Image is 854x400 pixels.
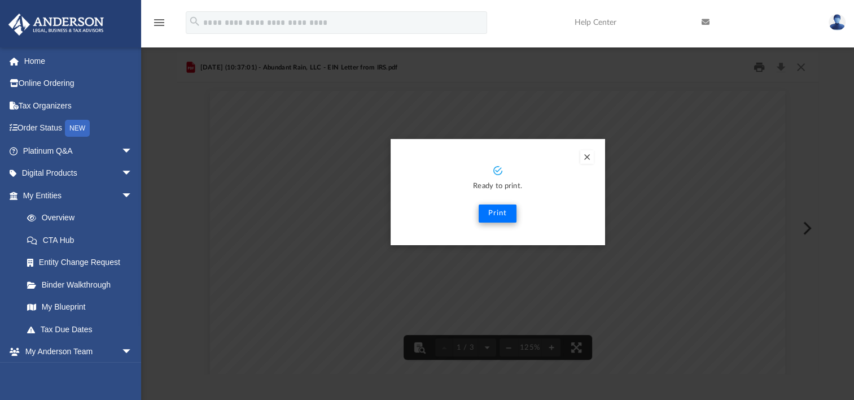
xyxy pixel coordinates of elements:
a: Online Ordering [8,72,150,95]
a: Tax Organizers [8,94,150,117]
span: arrow_drop_down [121,341,144,364]
span: arrow_drop_down [121,162,144,185]
span: arrow_drop_down [121,184,144,207]
a: CTA Hub [16,229,150,251]
div: Preview [177,53,818,375]
a: Digital Productsarrow_drop_down [8,162,150,185]
a: menu [152,21,166,29]
i: search [189,15,201,28]
a: Tax Due Dates [16,318,150,341]
img: Anderson Advisors Platinum Portal [5,14,107,36]
button: Print [479,205,516,223]
div: NEW [65,120,90,137]
p: Ready to print. [402,180,594,193]
a: Entity Change Request [16,251,150,274]
i: menu [152,16,166,29]
a: Binder Walkthrough [16,273,150,296]
a: Overview [16,207,150,229]
a: My Entitiesarrow_drop_down [8,184,150,207]
a: My Anderson Teamarrow_drop_down [8,341,144,363]
span: arrow_drop_down [121,140,144,163]
a: My Blueprint [16,296,144,319]
a: Home [8,50,150,72]
a: Order StatusNEW [8,117,150,140]
img: User Pic [829,14,846,31]
a: Platinum Q&Aarrow_drop_down [8,140,150,162]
